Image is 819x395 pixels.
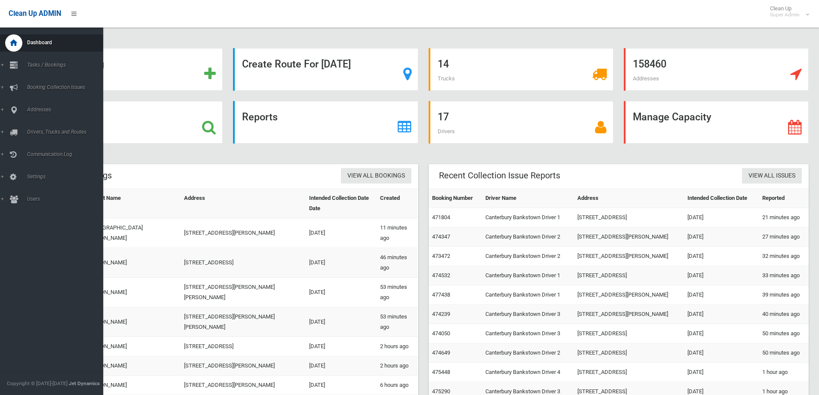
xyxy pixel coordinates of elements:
[574,247,684,266] td: [STREET_ADDRESS][PERSON_NAME]
[306,307,377,337] td: [DATE]
[770,12,800,18] small: Super Admin
[429,48,613,91] a: 14 Trucks
[684,208,759,227] td: [DATE]
[684,363,759,382] td: [DATE]
[377,278,418,307] td: 53 minutes ago
[438,128,455,135] span: Drivers
[377,376,418,395] td: 6 hours ago
[432,330,450,337] a: 474050
[574,324,684,343] td: [STREET_ADDRESS]
[181,189,306,218] th: Address
[684,343,759,363] td: [DATE]
[432,272,450,279] a: 474532
[482,324,574,343] td: Canterbury Bankstown Driver 3
[759,247,809,266] td: 32 minutes ago
[432,369,450,375] a: 475448
[306,218,377,248] td: [DATE]
[432,253,450,259] a: 473472
[82,189,181,218] th: Contact Name
[482,305,574,324] td: Canterbury Bankstown Driver 3
[633,58,666,70] strong: 158460
[429,167,571,184] header: Recent Collection Issue Reports
[306,337,377,356] td: [DATE]
[684,247,759,266] td: [DATE]
[482,343,574,363] td: Canterbury Bankstown Driver 2
[759,208,809,227] td: 21 minutes ago
[25,107,110,113] span: Addresses
[377,356,418,376] td: 2 hours ago
[624,101,809,144] a: Manage Capacity
[341,168,411,184] a: View All Bookings
[82,376,181,395] td: [PERSON_NAME]
[432,291,450,298] a: 477438
[25,151,110,157] span: Communication Log
[306,376,377,395] td: [DATE]
[574,343,684,363] td: [STREET_ADDRESS]
[38,48,223,91] a: Add Booking
[306,248,377,278] td: [DATE]
[233,48,418,91] a: Create Route For [DATE]
[759,324,809,343] td: 50 minutes ago
[574,189,684,208] th: Address
[82,356,181,376] td: [PERSON_NAME]
[432,311,450,317] a: 474239
[684,227,759,247] td: [DATE]
[759,343,809,363] td: 50 minutes ago
[181,307,306,337] td: [STREET_ADDRESS][PERSON_NAME][PERSON_NAME]
[482,227,574,247] td: Canterbury Bankstown Driver 2
[633,111,711,123] strong: Manage Capacity
[377,218,418,248] td: 11 minutes ago
[482,285,574,305] td: Canterbury Bankstown Driver 1
[38,101,223,144] a: Search
[429,101,613,144] a: 17 Drivers
[432,214,450,220] a: 471804
[759,285,809,305] td: 39 minutes ago
[624,48,809,91] a: 158460 Addresses
[25,196,110,202] span: Users
[377,337,418,356] td: 2 hours ago
[377,248,418,278] td: 46 minutes ago
[742,168,802,184] a: View All Issues
[574,363,684,382] td: [STREET_ADDRESS]
[429,189,482,208] th: Booking Number
[181,278,306,307] td: [STREET_ADDRESS][PERSON_NAME][PERSON_NAME]
[377,189,418,218] th: Created
[438,111,449,123] strong: 17
[25,84,110,90] span: Booking Collection Issues
[759,189,809,208] th: Reported
[482,189,574,208] th: Driver Name
[432,349,450,356] a: 474649
[432,388,450,395] a: 475290
[574,305,684,324] td: [STREET_ADDRESS][PERSON_NAME]
[574,266,684,285] td: [STREET_ADDRESS]
[482,266,574,285] td: Canterbury Bankstown Driver 1
[759,305,809,324] td: 40 minutes ago
[684,324,759,343] td: [DATE]
[684,266,759,285] td: [DATE]
[82,337,181,356] td: [PERSON_NAME]
[482,208,574,227] td: Canterbury Bankstown Driver 1
[82,218,181,248] td: [DEMOGRAPHIC_DATA][PERSON_NAME]
[684,285,759,305] td: [DATE]
[9,9,61,18] span: Clean Up ADMIN
[684,189,759,208] th: Intended Collection Date
[574,227,684,247] td: [STREET_ADDRESS][PERSON_NAME]
[181,376,306,395] td: [STREET_ADDRESS][PERSON_NAME]
[25,174,110,180] span: Settings
[25,62,110,68] span: Tasks / Bookings
[482,247,574,266] td: Canterbury Bankstown Driver 2
[759,266,809,285] td: 33 minutes ago
[181,356,306,376] td: [STREET_ADDRESS][PERSON_NAME]
[377,307,418,337] td: 53 minutes ago
[25,129,110,135] span: Drivers, Trucks and Routes
[69,380,100,386] strong: Jet Dynamics
[438,75,455,82] span: Trucks
[684,305,759,324] td: [DATE]
[306,356,377,376] td: [DATE]
[306,189,377,218] th: Intended Collection Date Date
[25,40,110,46] span: Dashboard
[633,75,659,82] span: Addresses
[242,111,278,123] strong: Reports
[482,363,574,382] td: Canterbury Bankstown Driver 4
[438,58,449,70] strong: 14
